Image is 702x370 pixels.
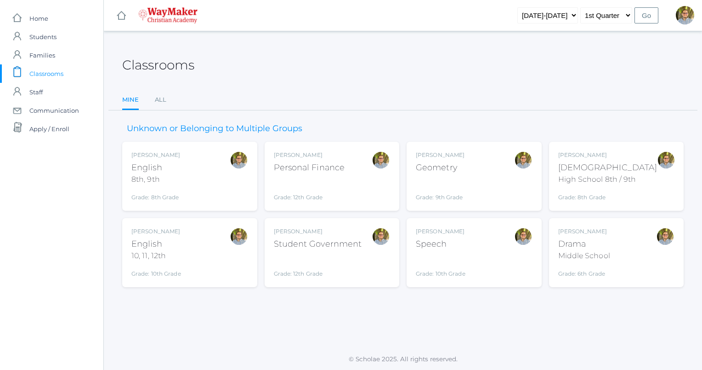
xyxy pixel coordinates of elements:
[29,46,55,64] span: Families
[29,9,48,28] span: Home
[29,28,57,46] span: Students
[131,189,180,202] div: Grade: 8th Grade
[274,238,362,250] div: Student Government
[131,151,180,159] div: [PERSON_NAME]
[514,227,532,246] div: Kylen Braileanu
[558,265,610,278] div: Grade: 6th Grade
[122,58,194,72] h2: Classrooms
[274,151,345,159] div: [PERSON_NAME]
[104,354,702,364] p: © Scholae 2025. All rights reserved.
[372,227,390,246] div: Kylen Braileanu
[558,162,657,174] div: [DEMOGRAPHIC_DATA]
[230,151,248,169] div: Kylen Braileanu
[676,6,694,24] div: Kylen Braileanu
[558,238,610,250] div: Drama
[131,250,181,261] div: 10, 11, 12th
[558,189,657,202] div: Grade: 8th Grade
[558,151,657,159] div: [PERSON_NAME]
[131,227,181,236] div: [PERSON_NAME]
[416,238,465,250] div: Speech
[29,120,69,138] span: Apply / Enroll
[416,162,464,174] div: Geometry
[131,162,180,174] div: English
[416,151,464,159] div: [PERSON_NAME]
[656,227,674,246] div: Kylen Braileanu
[372,151,390,169] div: Kylen Braileanu
[131,265,181,278] div: Grade: 10th Grade
[558,227,610,236] div: [PERSON_NAME]
[29,64,63,83] span: Classrooms
[274,162,345,174] div: Personal Finance
[416,254,465,278] div: Grade: 10th Grade
[122,91,139,110] a: Mine
[29,101,79,120] span: Communication
[416,227,465,236] div: [PERSON_NAME]
[514,151,532,169] div: Kylen Braileanu
[274,178,345,202] div: Grade: 12th Grade
[131,238,181,250] div: English
[122,124,307,133] h3: Unknown or Belonging to Multiple Groups
[558,250,610,261] div: Middle School
[274,227,362,236] div: [PERSON_NAME]
[416,178,464,202] div: Grade: 9th Grade
[155,91,166,109] a: All
[29,83,43,101] span: Staff
[230,227,248,246] div: Kylen Braileanu
[131,174,180,185] div: 8th, 9th
[657,151,675,169] div: Kylen Braileanu
[558,174,657,185] div: High School 8th / 9th
[274,254,362,278] div: Grade: 12th Grade
[138,7,198,23] img: waymaker-logo-stack-white-1602f2b1af18da31a5905e9982d058868370996dac5278e84edea6dabf9a3315.png
[634,7,658,23] input: Go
